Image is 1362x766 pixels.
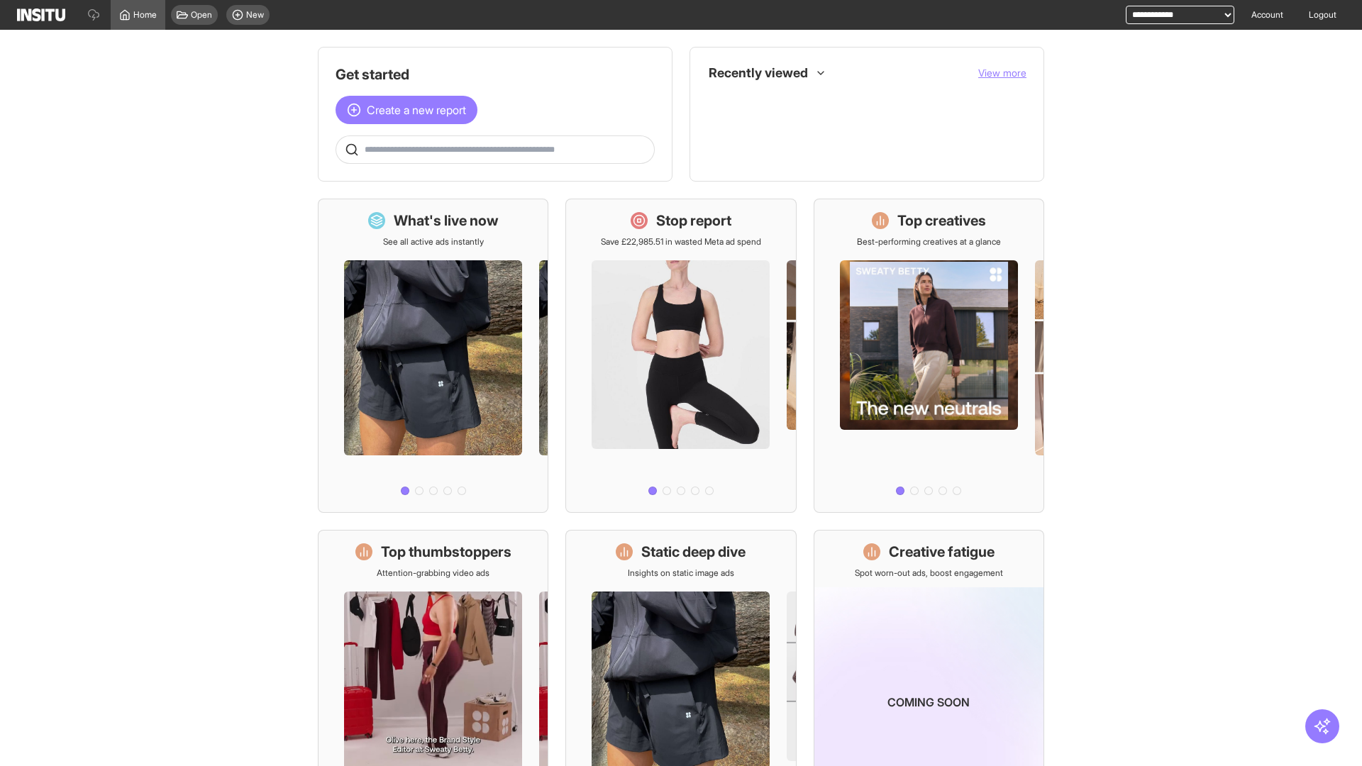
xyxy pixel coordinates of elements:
span: TikTok Ads [738,127,780,138]
a: What's live nowSee all active ads instantly [318,199,548,513]
h1: Get started [336,65,655,84]
div: Insights [713,93,730,110]
span: Open [191,9,212,21]
p: Attention-grabbing video ads [377,567,489,579]
span: Placements [738,96,783,107]
button: View more [978,66,1026,80]
div: Insights [713,124,730,141]
p: See all active ads instantly [383,236,484,248]
h1: Top creatives [897,211,986,231]
span: New [246,9,264,21]
span: Placements [738,96,1015,107]
a: Stop reportSave £22,985.51 in wasted Meta ad spend [565,199,796,513]
h1: Static deep dive [641,542,746,562]
span: Home [133,9,157,21]
h1: Stop report [656,211,731,231]
button: Create a new report [336,96,477,124]
img: Logo [17,9,65,21]
span: Create a new report [367,101,466,118]
a: Top creativesBest-performing creatives at a glance [814,199,1044,513]
span: TikTok Ads [738,127,1015,138]
h1: Top thumbstoppers [381,542,511,562]
span: View more [978,67,1026,79]
p: Save £22,985.51 in wasted Meta ad spend [601,236,761,248]
p: Best-performing creatives at a glance [857,236,1001,248]
h1: What's live now [394,211,499,231]
p: Insights on static image ads [628,567,734,579]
